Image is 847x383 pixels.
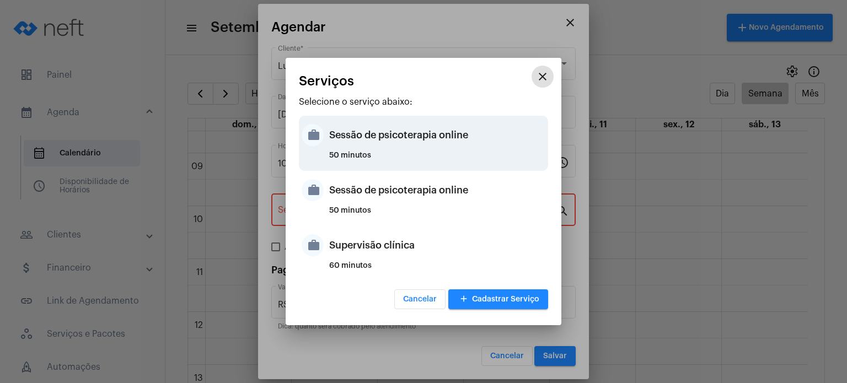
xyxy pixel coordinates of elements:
[457,292,470,307] mat-icon: add
[394,289,446,309] button: Cancelar
[302,234,324,256] mat-icon: work
[302,124,324,146] mat-icon: work
[299,74,354,88] span: Serviços
[299,97,548,107] p: Selecione o serviço abaixo:
[302,179,324,201] mat-icon: work
[329,174,545,207] div: Sessão de psicoterapia online
[329,152,545,168] div: 50 minutos
[329,262,545,278] div: 60 minutos
[457,295,539,303] span: Cadastrar Serviço
[329,118,545,152] div: Sessão de psicoterapia online
[536,70,549,83] mat-icon: close
[329,207,545,223] div: 50 minutos
[329,229,545,262] div: Supervisão clínica
[448,289,548,309] button: Cadastrar Serviço
[403,295,437,303] span: Cancelar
